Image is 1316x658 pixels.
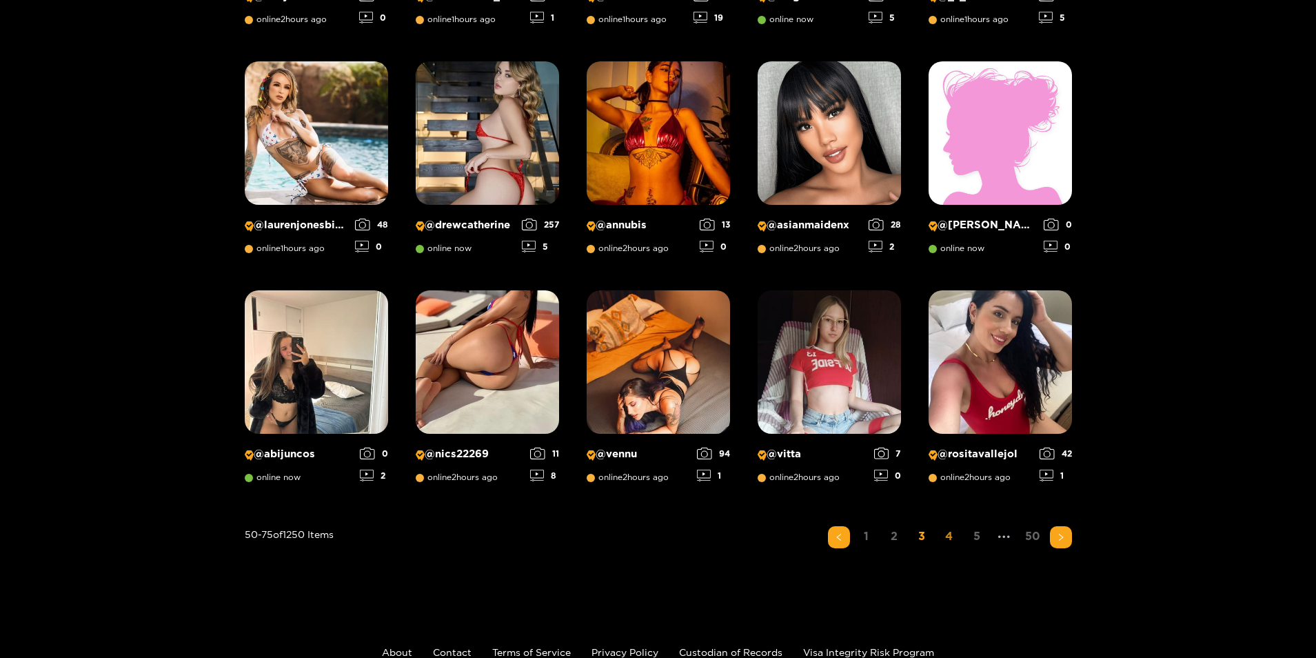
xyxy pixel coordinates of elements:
[359,12,388,23] div: 0
[530,470,559,481] div: 8
[697,470,730,481] div: 1
[382,647,412,657] a: About
[993,526,1015,548] li: Next 5 Pages
[245,472,301,482] span: online now
[758,61,901,205] img: Creator Profile Image: asianmaidenx
[416,219,515,232] p: @ drewcatherine
[700,219,730,230] div: 13
[522,219,559,230] div: 257
[587,61,730,205] img: Creator Profile Image: annubis
[587,219,693,232] p: @ annubis
[929,472,1011,482] span: online 2 hours ago
[758,14,813,24] span: online now
[591,647,658,657] a: Privacy Policy
[883,526,905,548] li: 2
[758,290,901,492] a: Creator Profile Image: vitta@vittaonline2hours ago70
[828,526,850,548] li: Previous Page
[929,61,1072,205] img: Creator Profile Image: erika_knight_
[929,290,1072,434] img: Creator Profile Image: rositavallejol
[929,61,1072,263] a: Creator Profile Image: erika_knight_@[PERSON_NAME]online now00
[416,290,559,434] img: Creator Profile Image: nics22269
[1021,526,1044,546] a: 50
[758,448,867,461] p: @ vitta
[1021,526,1044,548] li: 50
[1044,241,1072,252] div: 0
[929,219,1037,232] p: @ [PERSON_NAME]
[758,472,840,482] span: online 2 hours ago
[966,526,988,546] a: 5
[587,243,669,253] span: online 2 hours ago
[245,61,388,263] a: Creator Profile Image: laurenjonesbitch@laurenjonesbitchonline1hours ago480
[758,219,862,232] p: @ asianmaidenx
[360,448,388,459] div: 0
[856,526,878,546] a: 1
[245,448,353,461] p: @ abijuncos
[245,290,388,492] a: Creator Profile Image: abijuncos@abijuncosonline now02
[1040,448,1072,459] div: 42
[1044,219,1072,230] div: 0
[697,448,730,459] div: 94
[869,241,901,252] div: 2
[1050,526,1072,548] button: right
[416,61,559,263] a: Creator Profile Image: drewcatherine@drewcatherineonline now2575
[433,647,472,657] a: Contact
[245,14,327,24] span: online 2 hours ago
[694,12,730,23] div: 19
[883,526,905,546] a: 2
[1057,533,1065,541] span: right
[530,12,559,23] div: 1
[587,14,667,24] span: online 1 hours ago
[245,526,334,604] div: 50 - 75 of 1250 items
[416,243,472,253] span: online now
[530,448,559,459] div: 11
[1050,526,1072,548] li: Next Page
[355,219,388,230] div: 48
[522,241,559,252] div: 5
[360,470,388,481] div: 2
[587,61,730,263] a: Creator Profile Image: annubis@annubisonline2hours ago130
[929,14,1009,24] span: online 1 hours ago
[1040,470,1072,481] div: 1
[245,61,388,205] img: Creator Profile Image: laurenjonesbitch
[874,470,901,481] div: 0
[758,290,901,434] img: Creator Profile Image: vitta
[587,472,669,482] span: online 2 hours ago
[966,526,988,548] li: 5
[835,533,843,541] span: left
[869,219,901,230] div: 28
[803,647,934,657] a: Visa Integrity Risk Program
[911,526,933,548] li: 3
[929,290,1072,492] a: Creator Profile Image: rositavallejol@rositavallejolonline2hours ago421
[416,448,523,461] p: @ nics22269
[869,12,901,23] div: 5
[1039,12,1072,23] div: 5
[245,243,325,253] span: online 1 hours ago
[938,526,960,546] a: 4
[587,290,730,492] a: Creator Profile Image: vennu@vennuonline2hours ago941
[938,526,960,548] li: 4
[245,219,348,232] p: @ laurenjonesbitch
[758,243,840,253] span: online 2 hours ago
[587,448,690,461] p: @ vennu
[587,290,730,434] img: Creator Profile Image: vennu
[911,526,933,546] a: 3
[355,241,388,252] div: 0
[416,61,559,205] img: Creator Profile Image: drewcatherine
[993,526,1015,548] span: •••
[929,448,1033,461] p: @ rositavallejol
[416,14,496,24] span: online 1 hours ago
[492,647,571,657] a: Terms of Service
[416,472,498,482] span: online 2 hours ago
[856,526,878,548] li: 1
[874,448,901,459] div: 7
[828,526,850,548] button: left
[700,241,730,252] div: 0
[416,290,559,492] a: Creator Profile Image: nics22269@nics22269online2hours ago118
[929,243,984,253] span: online now
[679,647,782,657] a: Custodian of Records
[758,61,901,263] a: Creator Profile Image: asianmaidenx@asianmaidenxonline2hours ago282
[245,290,388,434] img: Creator Profile Image: abijuncos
